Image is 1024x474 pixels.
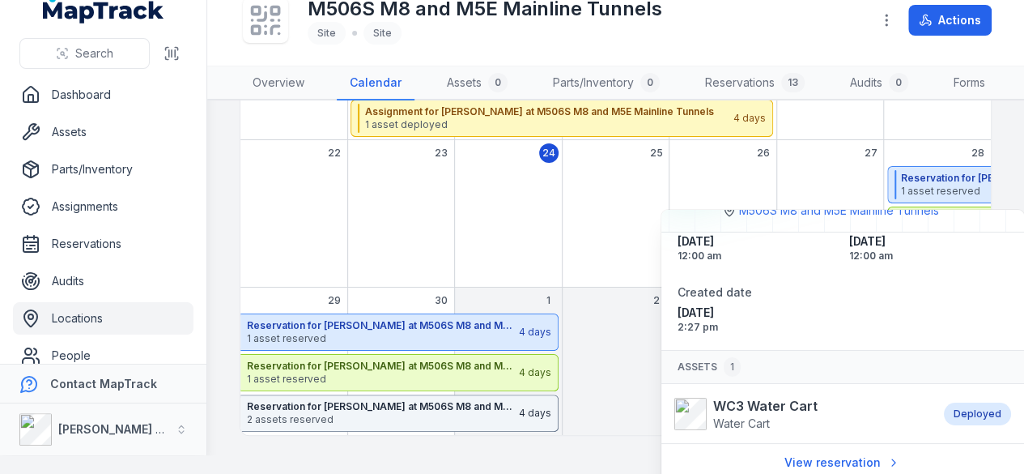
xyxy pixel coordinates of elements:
[837,66,921,100] a: Audits0
[435,294,448,307] span: 30
[13,190,193,223] a: Assignments
[247,373,517,386] span: 1 asset reserved
[247,319,517,332] strong: Reservation for [PERSON_NAME] at M506S M8 and M5E Mainline Tunnels
[678,233,836,263] time: 9/28/2025, 12:00:00 AM
[247,413,517,426] span: 2 assets reserved
[328,294,341,307] span: 29
[889,73,908,92] div: 0
[678,357,741,377] span: Assets
[240,354,559,391] button: Reservation for [PERSON_NAME] at M506S M8 and M5E Mainline Tunnels1 asset reserved4 days
[13,265,193,297] a: Audits
[546,294,550,307] span: 1
[678,305,836,334] time: 8/27/2025, 2:27:49 PM
[240,314,559,351] button: Reservation for [PERSON_NAME] at M506S M8 and M5E Mainline Tunnels1 asset reserved4 days
[849,233,1008,263] time: 10/1/2025, 12:00:00 AM
[678,321,836,334] span: 2:27 pm
[50,377,157,391] strong: Contact MapTrack
[678,250,836,263] span: 12:00 am
[540,66,673,100] a: Parts/Inventory0
[19,38,150,69] button: Search
[724,357,741,377] div: 1
[713,396,818,416] strong: WC3 Water Cart
[351,100,773,137] button: Assignment for [PERSON_NAME] at M506S M8 and M5E Mainline Tunnels1 asset deployed4 days
[678,233,836,250] span: [DATE]
[757,147,770,160] span: 26
[435,147,448,160] span: 23
[13,79,193,111] a: Dashboard
[649,147,662,160] span: 25
[674,396,928,432] a: WC3 Water CartWater Cart
[971,147,984,160] span: 28
[941,66,1024,100] a: Forms0
[944,403,1011,425] div: Deployed
[864,147,877,160] span: 27
[247,360,517,373] strong: Reservation for [PERSON_NAME] at M506S M8 and M5E Mainline Tunnels
[849,233,1008,250] span: [DATE]
[75,45,113,62] span: Search
[692,66,818,100] a: Reservations13
[781,73,805,92] div: 13
[713,416,770,430] span: Water Cart
[652,294,659,307] span: 2
[337,66,414,100] a: Calendar
[13,339,193,372] a: People
[58,422,191,436] strong: [PERSON_NAME] Group
[678,305,836,321] span: [DATE]
[739,203,939,219] a: M506S M8 and M5E Mainline Tunnels
[678,285,752,299] span: Created date
[364,105,732,118] strong: Assignment for [PERSON_NAME] at M506S M8 and M5E Mainline Tunnels
[240,395,559,432] button: Reservation for [PERSON_NAME] at M506S M8 and M5E Mainline Tunnels2 assets reserved4 days
[13,116,193,148] a: Assets
[317,27,336,39] span: Site
[640,73,660,92] div: 0
[849,250,1008,263] span: 12:00 am
[247,332,517,345] span: 1 asset reserved
[542,147,555,160] span: 24
[13,228,193,260] a: Reservations
[13,302,193,335] a: Locations
[488,73,508,92] div: 0
[364,118,732,131] span: 1 asset deployed
[13,153,193,186] a: Parts/Inventory
[363,22,402,45] div: Site
[240,66,317,100] a: Overview
[908,5,992,36] button: Actions
[434,66,520,100] a: Assets0
[247,400,517,413] strong: Reservation for [PERSON_NAME] at M506S M8 and M5E Mainline Tunnels
[328,147,341,160] span: 22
